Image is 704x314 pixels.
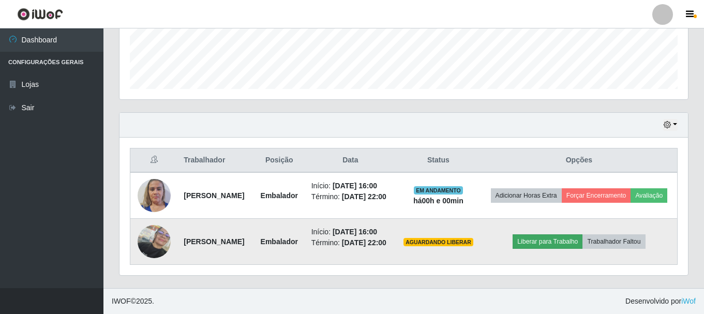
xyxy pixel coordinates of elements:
[513,234,582,249] button: Liberar para Trabalho
[184,191,244,200] strong: [PERSON_NAME]
[138,173,171,217] img: 1752868236583.jpeg
[681,297,696,305] a: iWof
[631,188,667,203] button: Avaliação
[261,191,298,200] strong: Embalador
[333,182,377,190] time: [DATE] 16:00
[342,192,386,201] time: [DATE] 22:00
[311,181,390,191] li: Início:
[562,188,631,203] button: Forçar Encerramento
[396,148,481,173] th: Status
[305,148,396,173] th: Data
[138,225,171,258] img: 1720171489810.jpeg
[17,8,63,21] img: CoreUI Logo
[253,148,305,173] th: Posição
[112,296,154,307] span: © 2025 .
[311,227,390,237] li: Início:
[413,197,463,205] strong: há 00 h e 00 min
[481,148,678,173] th: Opções
[333,228,377,236] time: [DATE] 16:00
[311,191,390,202] li: Término:
[625,296,696,307] span: Desenvolvido por
[311,237,390,248] li: Término:
[491,188,562,203] button: Adicionar Horas Extra
[184,237,244,246] strong: [PERSON_NAME]
[261,237,298,246] strong: Embalador
[112,297,131,305] span: IWOF
[414,186,463,195] span: EM ANDAMENTO
[403,238,473,246] span: AGUARDANDO LIBERAR
[582,234,645,249] button: Trabalhador Faltou
[342,238,386,247] time: [DATE] 22:00
[177,148,253,173] th: Trabalhador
